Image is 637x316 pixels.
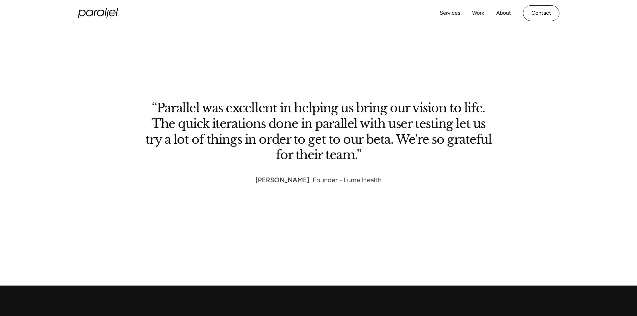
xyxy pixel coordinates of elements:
[523,5,559,21] a: Contact
[496,8,511,18] a: About
[472,8,484,18] a: Work
[78,8,118,18] a: home
[145,101,493,163] h2: “Parallel was excellent in helping us bring our vision to life. The quick iterations done in para...
[440,8,460,18] a: Services
[255,175,382,185] p: , Founder - Lume Health
[255,176,309,184] strong: [PERSON_NAME]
